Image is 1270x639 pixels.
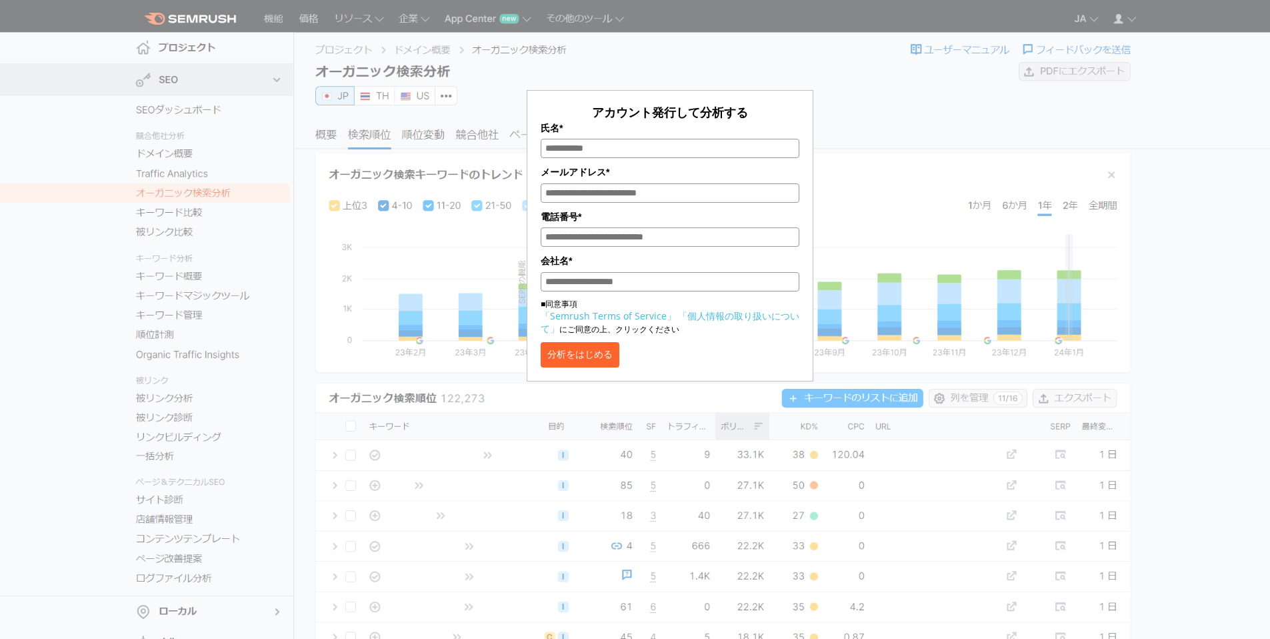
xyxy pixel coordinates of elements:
span: アカウント発行して分析する [592,104,748,120]
button: 分析をはじめる [541,342,619,368]
label: 電話番号* [541,209,799,224]
a: 「Semrush Terms of Service」 [541,309,676,322]
p: ■同意事項 にご同意の上、クリックください [541,298,799,336]
a: 「個人情報の取り扱いについて」 [541,309,799,335]
label: メールアドレス* [541,165,799,179]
